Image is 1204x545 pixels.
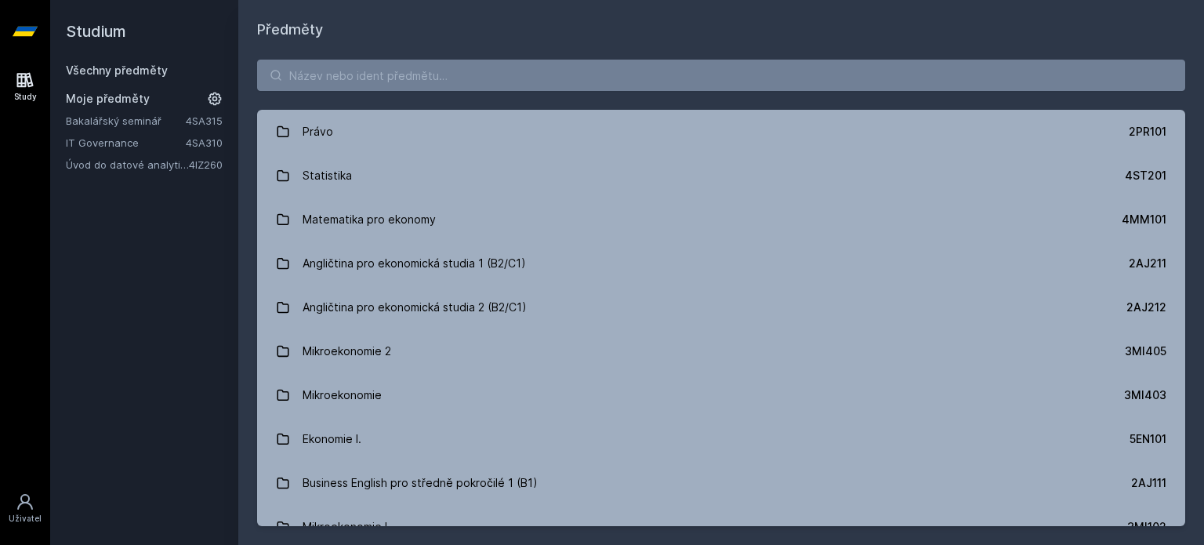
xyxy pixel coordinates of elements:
[303,204,436,235] div: Matematika pro ekonomy
[66,135,186,151] a: IT Governance
[1126,300,1166,315] div: 2AJ212
[257,417,1185,461] a: Ekonomie I. 5EN101
[186,136,223,149] a: 4SA310
[257,329,1185,373] a: Mikroekonomie 2 3MI405
[303,380,382,411] div: Mikroekonomie
[66,157,189,173] a: Úvod do datové analytiky
[257,461,1185,505] a: Business English pro středně pokročilé 1 (B1) 2AJ111
[1125,168,1166,183] div: 4ST201
[3,485,47,532] a: Uživatel
[66,91,150,107] span: Moje předměty
[303,467,538,499] div: Business English pro středně pokročilé 1 (B1)
[303,116,333,147] div: Právo
[1124,387,1166,403] div: 3MI403
[14,91,37,103] div: Study
[303,336,391,367] div: Mikroekonomie 2
[257,198,1185,242] a: Matematika pro ekonomy 4MM101
[257,373,1185,417] a: Mikroekonomie 3MI403
[1127,519,1166,535] div: 3MI102
[1131,475,1166,491] div: 2AJ111
[186,114,223,127] a: 4SA315
[257,60,1185,91] input: Název nebo ident předmětu…
[1130,431,1166,447] div: 5EN101
[257,242,1185,285] a: Angličtina pro ekonomická studia 1 (B2/C1) 2AJ211
[189,158,223,171] a: 4IZ260
[3,63,47,111] a: Study
[1125,343,1166,359] div: 3MI405
[66,113,186,129] a: Bakalářský seminář
[257,19,1185,41] h1: Předměty
[257,154,1185,198] a: Statistika 4ST201
[303,248,526,279] div: Angličtina pro ekonomická studia 1 (B2/C1)
[303,292,527,323] div: Angličtina pro ekonomická studia 2 (B2/C1)
[303,423,361,455] div: Ekonomie I.
[66,64,168,77] a: Všechny předměty
[9,513,42,525] div: Uživatel
[1129,124,1166,140] div: 2PR101
[1129,256,1166,271] div: 2AJ211
[257,285,1185,329] a: Angličtina pro ekonomická studia 2 (B2/C1) 2AJ212
[303,160,352,191] div: Statistika
[303,511,387,543] div: Mikroekonomie I
[1122,212,1166,227] div: 4MM101
[257,110,1185,154] a: Právo 2PR101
